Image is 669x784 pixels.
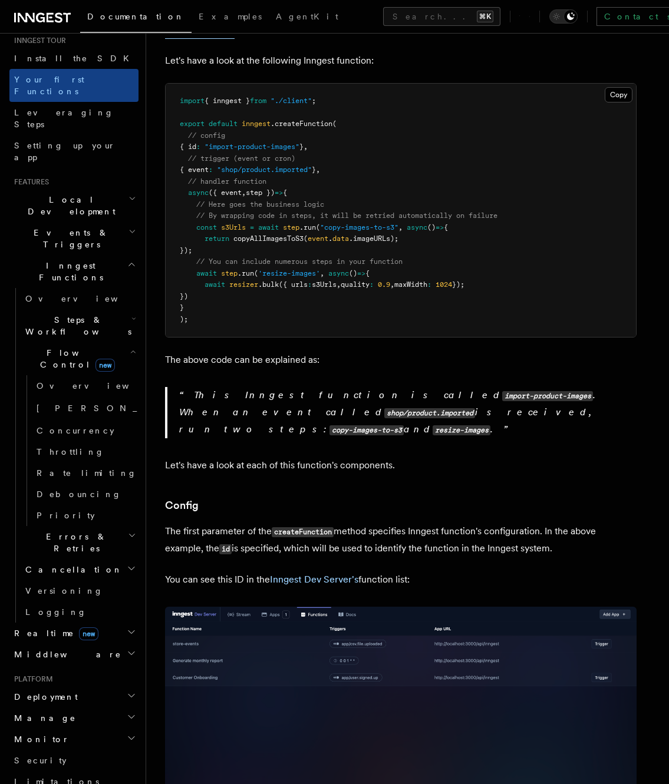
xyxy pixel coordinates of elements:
span: , [320,269,324,277]
span: Debouncing [37,489,121,499]
span: step [221,269,238,277]
button: Inngest Functions [9,255,139,288]
span: Inngest Functions [9,260,127,283]
span: Steps & Workflows [21,314,131,338]
span: async [328,269,349,277]
span: = [250,223,254,231]
code: id [219,544,232,554]
span: }) [180,292,188,300]
button: Manage [9,707,139,729]
span: }); [180,246,192,254]
p: The above code can be explained as: [165,352,637,368]
a: Versioning [21,580,139,601]
span: } [312,166,316,174]
span: Errors & Retries [21,531,128,554]
a: Leveraging Steps [9,102,139,135]
div: Flow Controlnew [21,375,139,526]
button: Errors & Retries [21,526,139,559]
button: Events & Triggers [9,222,139,255]
span: .imageURLs); [349,234,398,243]
span: ( [332,120,337,128]
span: await [205,280,225,289]
span: : [209,166,213,174]
span: : [308,280,312,289]
span: ({ event [209,188,242,197]
button: Local Development [9,189,139,222]
span: { inngest } [205,97,250,105]
span: Setting up your app [14,141,116,162]
span: new [79,627,98,640]
span: return [205,234,229,243]
span: "import-product-images" [205,143,299,151]
code: resize-images [433,425,490,435]
code: shop/product.imported [384,408,475,418]
span: .run [299,223,316,231]
span: }); [452,280,464,289]
button: Copy [605,87,632,102]
span: // config [188,131,225,140]
span: copyAllImagesToS3 [233,234,304,243]
span: step [283,223,299,231]
button: Deployment [9,686,139,707]
span: // By wrapping code in steps, it will be retried automatically on failure [196,211,497,220]
button: Search...⌘K [383,7,500,26]
span: Inngest tour [9,36,66,45]
span: .run [238,269,254,277]
p: This Inngest function is called . When an event called is received, run two steps: and . [179,387,637,438]
span: inngest [242,120,271,128]
span: [PERSON_NAME] [37,403,209,413]
span: , [390,280,394,289]
span: => [275,188,283,197]
button: Flow Controlnew [21,342,139,375]
span: , [337,280,341,289]
a: Config [165,497,199,514]
span: Your first Functions [14,75,84,96]
a: Inngest Dev Server's [270,574,358,585]
span: Rate limiting [37,468,137,478]
span: ; [312,97,316,105]
span: ( [254,269,258,277]
span: Events & Triggers [9,227,128,250]
code: createFunction [272,527,334,537]
span: , [398,223,403,231]
span: await [196,269,217,277]
span: , [316,166,320,174]
a: Install the SDK [9,48,139,69]
span: { [283,188,287,197]
span: ( [316,223,320,231]
span: async [407,223,427,231]
span: from [250,97,266,105]
span: Install the SDK [14,54,136,63]
span: Throttling [37,447,104,456]
span: ); [180,315,188,323]
span: Manage [9,712,76,724]
a: Logging [21,601,139,623]
span: async [188,188,209,197]
button: Middleware [9,644,139,665]
span: Leveraging Steps [14,108,114,129]
span: Realtime [9,627,98,639]
span: , [304,143,308,151]
span: data [332,234,349,243]
span: { [365,269,370,277]
span: default [209,120,238,128]
a: Overview [21,288,139,309]
span: import [180,97,205,105]
span: // Here goes the business logic [196,200,324,209]
span: Priority [37,511,95,520]
span: , [242,188,246,197]
a: Overview [32,375,139,396]
span: Examples [199,12,262,21]
span: quality [341,280,370,289]
span: const [196,223,217,231]
a: Rate limiting [32,462,139,484]
span: Local Development [9,194,128,217]
code: copy-images-to-s3 [329,425,404,435]
p: The first parameter of the method specifies Inngest function's configuration. In the above exampl... [165,523,637,557]
span: maxWidth [394,280,427,289]
span: step }) [246,188,275,197]
span: s3Urls [221,223,246,231]
a: Examples [192,4,269,32]
a: [PERSON_NAME] [32,396,139,420]
span: resizer [229,280,258,289]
